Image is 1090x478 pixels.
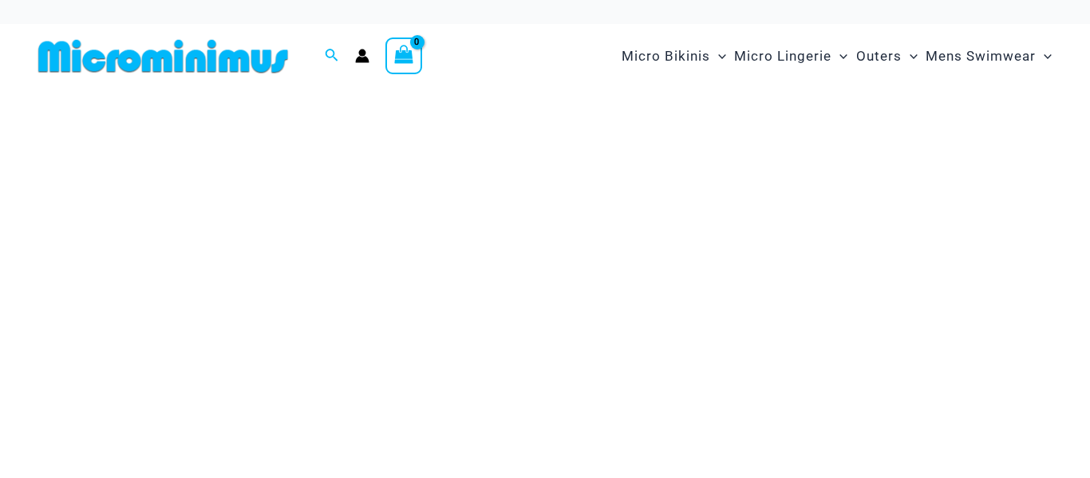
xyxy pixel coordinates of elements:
[730,32,851,81] a: Micro LingerieMenu ToggleMenu Toggle
[831,36,847,77] span: Menu Toggle
[325,46,339,66] a: Search icon link
[355,49,369,63] a: Account icon link
[618,32,730,81] a: Micro BikinisMenu ToggleMenu Toggle
[922,32,1056,81] a: Mens SwimwearMenu ToggleMenu Toggle
[1036,36,1052,77] span: Menu Toggle
[32,38,294,74] img: MM SHOP LOGO FLAT
[710,36,726,77] span: Menu Toggle
[622,36,710,77] span: Micro Bikinis
[926,36,1036,77] span: Mens Swimwear
[856,36,902,77] span: Outers
[615,30,1058,83] nav: Site Navigation
[902,36,918,77] span: Menu Toggle
[852,32,922,81] a: OutersMenu ToggleMenu Toggle
[734,36,831,77] span: Micro Lingerie
[385,38,422,74] a: View Shopping Cart, empty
